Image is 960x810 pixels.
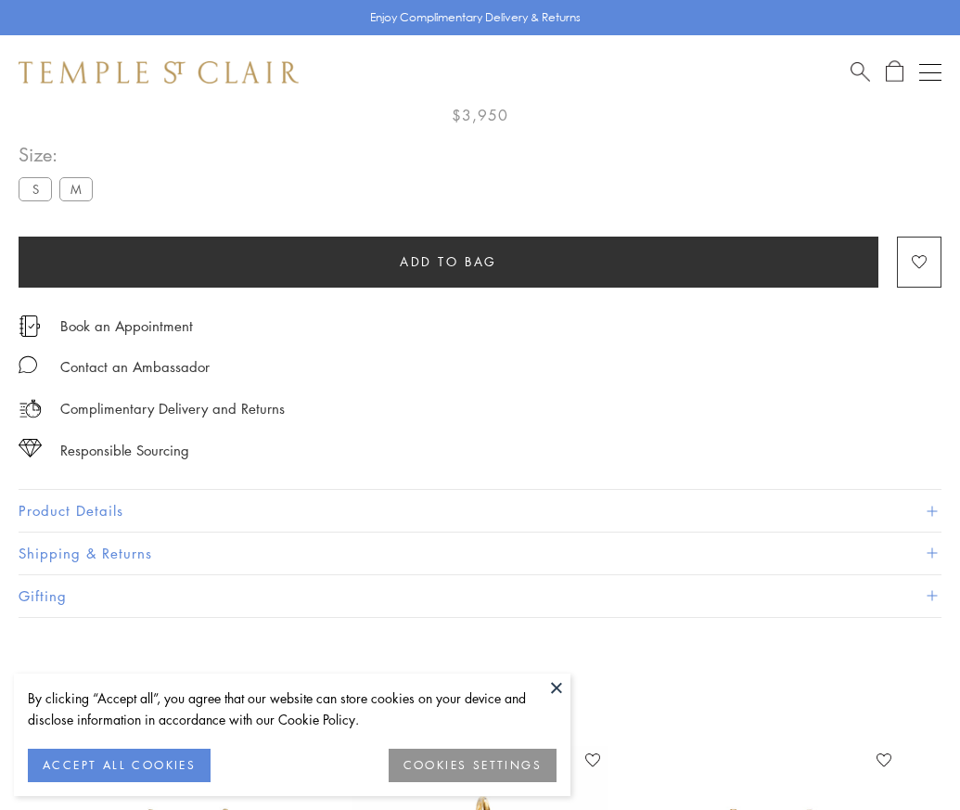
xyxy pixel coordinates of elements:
img: MessageIcon-01_2.svg [19,355,37,374]
span: $3,950 [452,103,508,127]
label: M [59,177,93,200]
div: Contact an Ambassador [60,355,210,379]
a: Search [851,60,870,84]
a: Open Shopping Bag [886,60,903,84]
p: Complimentary Delivery and Returns [60,397,285,420]
a: Book an Appointment [60,315,193,336]
button: Gifting [19,575,941,617]
button: Open navigation [919,61,941,84]
span: Add to bag [400,251,497,272]
img: icon_sourcing.svg [19,439,42,457]
button: Shipping & Returns [19,533,941,574]
button: Add to bag [19,237,878,288]
span: Size: [19,139,100,170]
img: icon_delivery.svg [19,397,42,420]
button: COOKIES SETTINGS [389,749,557,782]
button: ACCEPT ALL COOKIES [28,749,211,782]
img: icon_appointment.svg [19,315,41,337]
div: Responsible Sourcing [60,439,189,462]
button: Product Details [19,490,941,532]
p: Enjoy Complimentary Delivery & Returns [370,8,581,27]
label: S [19,177,52,200]
img: Temple St. Clair [19,61,299,84]
div: By clicking “Accept all”, you agree that our website can store cookies on your device and disclos... [28,688,557,730]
